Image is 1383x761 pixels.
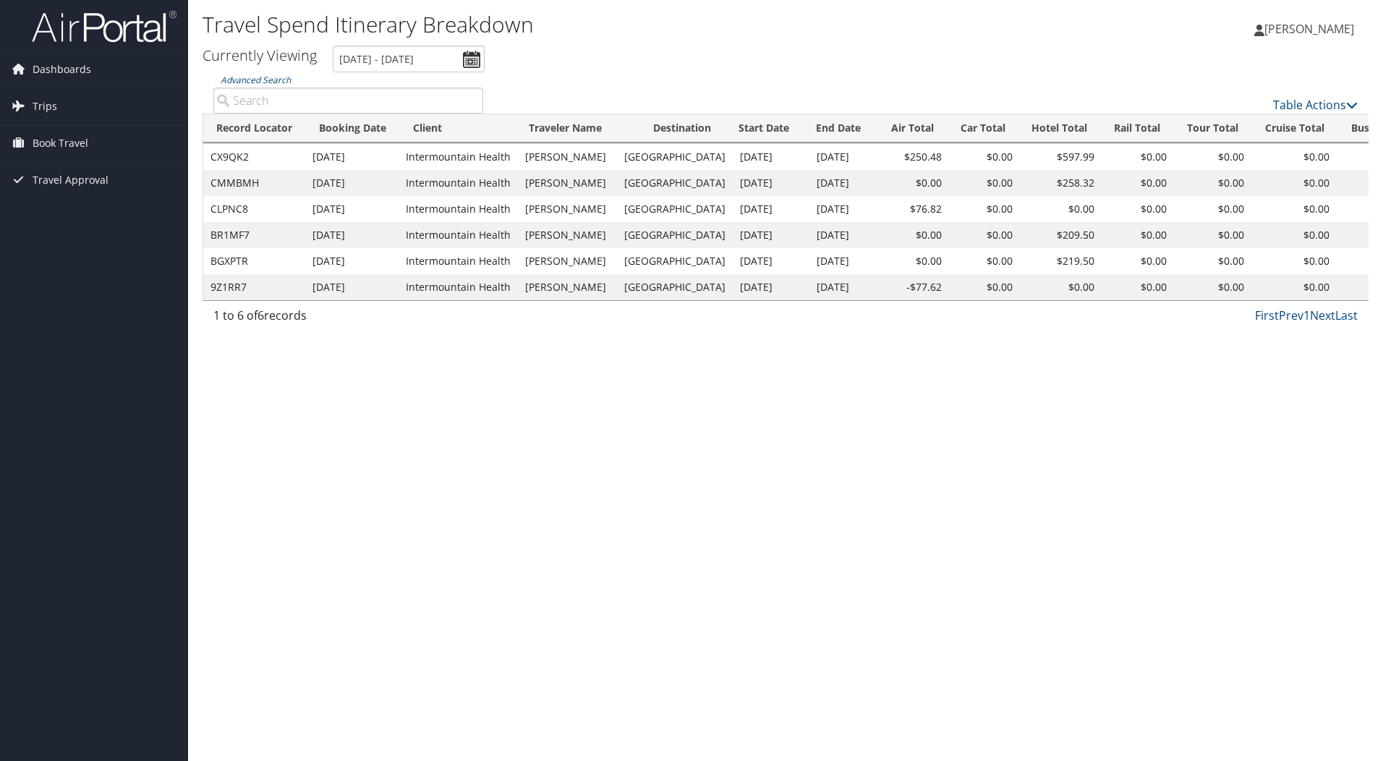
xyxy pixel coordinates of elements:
td: CLPNC8 [203,196,305,222]
th: Client: activate to sort column ascending [400,114,516,143]
td: [GEOGRAPHIC_DATA] [617,144,733,170]
a: Table Actions [1273,97,1358,113]
td: $0.00 [1174,144,1251,170]
a: Last [1335,307,1358,323]
th: Air Total: activate to sort column ascending [877,114,947,143]
span: Trips [33,88,57,124]
th: Record Locator: activate to sort column ascending [203,114,306,143]
th: Cruise Total: activate to sort column ascending [1251,114,1337,143]
div: 1 to 6 of records [213,307,483,331]
td: Intermountain Health [399,222,518,248]
th: Destination: activate to sort column ascending [640,114,725,143]
td: $0.00 [1174,170,1251,196]
td: [DATE] [305,144,399,170]
td: [DATE] [733,248,809,274]
td: BR1MF7 [203,222,305,248]
td: $0.00 [1174,274,1251,300]
th: Start Date: activate to sort column ascending [725,114,803,143]
td: $0.00 [1174,196,1251,222]
td: CX9QK2 [203,144,305,170]
td: [DATE] [733,222,809,248]
td: $0.00 [880,170,949,196]
td: [DATE] [809,170,880,196]
td: $0.00 [1020,274,1102,300]
td: -$77.62 [880,274,949,300]
span: 6 [258,307,264,323]
td: $0.00 [880,248,949,274]
td: [DATE] [733,196,809,222]
td: $0.00 [1102,248,1174,274]
td: $0.00 [1020,196,1102,222]
td: [GEOGRAPHIC_DATA] [617,274,733,300]
input: [DATE] - [DATE] [333,46,485,72]
td: [DATE] [809,274,880,300]
td: $0.00 [1102,222,1174,248]
td: $0.00 [1174,222,1251,248]
td: $0.00 [1102,144,1174,170]
td: [PERSON_NAME] [518,248,617,274]
td: [PERSON_NAME] [518,222,617,248]
th: Rail Total: activate to sort column ascending [1100,114,1173,143]
td: BGXPTR [203,248,305,274]
span: Book Travel [33,125,88,161]
td: $0.00 [1174,248,1251,274]
span: Travel Approval [33,162,108,198]
a: Advanced Search [221,74,291,86]
td: 9Z1RR7 [203,274,305,300]
a: [PERSON_NAME] [1254,7,1369,51]
td: $0.00 [949,144,1020,170]
td: [DATE] [809,144,880,170]
input: Advanced Search [213,88,483,114]
td: $0.00 [1102,274,1174,300]
td: [DATE] [305,248,399,274]
a: Prev [1279,307,1303,323]
td: [DATE] [305,274,399,300]
a: First [1255,307,1279,323]
td: [DATE] [809,196,880,222]
td: $0.00 [949,170,1020,196]
td: [DATE] [733,274,809,300]
th: End Date: activate to sort column ascending [803,114,877,143]
td: [PERSON_NAME] [518,170,617,196]
td: [GEOGRAPHIC_DATA] [617,222,733,248]
td: $0.00 [1102,170,1174,196]
td: $0.00 [1251,222,1337,248]
td: [DATE] [733,144,809,170]
td: [DATE] [809,248,880,274]
td: $0.00 [1102,196,1174,222]
a: Next [1310,307,1335,323]
td: $0.00 [949,196,1020,222]
td: $0.00 [1251,170,1337,196]
td: $0.00 [880,222,949,248]
th: Traveler Name: activate to sort column ascending [516,114,640,143]
th: Hotel Total: activate to sort column ascending [1018,114,1100,143]
th: Booking Date: activate to sort column ascending [306,114,400,143]
td: $76.82 [880,196,949,222]
td: [DATE] [305,196,399,222]
td: $0.00 [1251,274,1337,300]
img: airportal-logo.png [32,9,176,43]
a: 1 [1303,307,1310,323]
td: Intermountain Health [399,248,518,274]
td: $0.00 [1251,248,1337,274]
td: [GEOGRAPHIC_DATA] [617,170,733,196]
td: [PERSON_NAME] [518,144,617,170]
td: [PERSON_NAME] [518,274,617,300]
td: $250.48 [880,144,949,170]
td: $0.00 [1251,144,1337,170]
td: [PERSON_NAME] [518,196,617,222]
td: [DATE] [809,222,880,248]
span: Dashboards [33,51,91,88]
td: $597.99 [1020,144,1102,170]
th: Tour Total: activate to sort column ascending [1173,114,1251,143]
td: $209.50 [1020,222,1102,248]
td: [DATE] [733,170,809,196]
td: $0.00 [949,222,1020,248]
td: [GEOGRAPHIC_DATA] [617,196,733,222]
span: [PERSON_NAME] [1264,21,1354,37]
td: CMMBMH [203,170,305,196]
td: [DATE] [305,222,399,248]
h3: Currently Viewing [203,46,317,65]
td: [DATE] [305,170,399,196]
td: Intermountain Health [399,144,518,170]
